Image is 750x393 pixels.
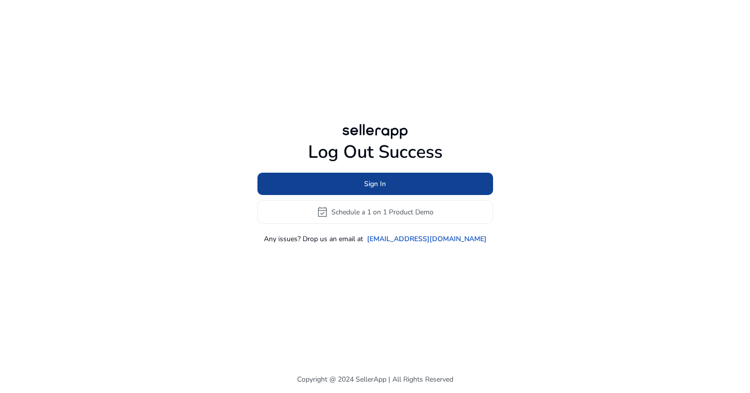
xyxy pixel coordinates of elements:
[257,200,493,224] button: event_availableSchedule a 1 on 1 Product Demo
[264,234,363,244] p: Any issues? Drop us an email at
[364,179,386,189] span: Sign In
[367,234,487,244] a: [EMAIL_ADDRESS][DOMAIN_NAME]
[257,141,493,163] h1: Log Out Success
[316,206,328,218] span: event_available
[257,173,493,195] button: Sign In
